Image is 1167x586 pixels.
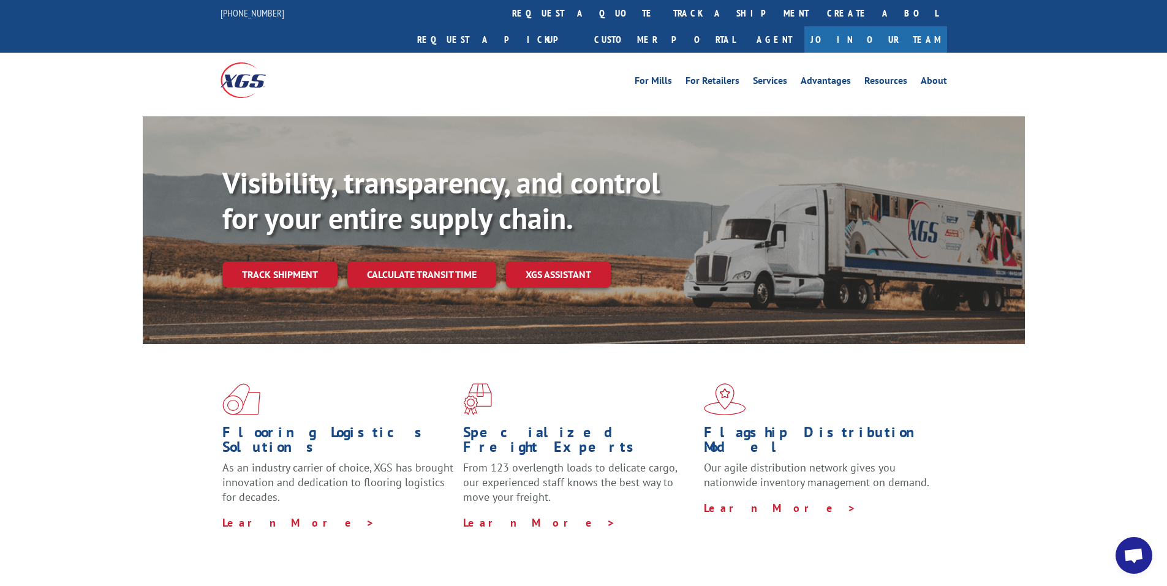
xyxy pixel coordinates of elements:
[1116,537,1152,574] div: Open chat
[744,26,804,53] a: Agent
[704,425,935,460] h1: Flagship Distribution Model
[921,76,947,89] a: About
[463,383,492,415] img: xgs-icon-focused-on-flooring-red
[801,76,851,89] a: Advantages
[222,516,375,530] a: Learn More >
[222,460,453,504] span: As an industry carrier of choice, XGS has brought innovation and dedication to flooring logistics...
[408,26,585,53] a: Request a pickup
[222,261,338,287] a: Track shipment
[753,76,787,89] a: Services
[635,76,672,89] a: For Mills
[685,76,739,89] a: For Retailers
[585,26,744,53] a: Customer Portal
[804,26,947,53] a: Join Our Team
[221,7,284,19] a: [PHONE_NUMBER]
[704,460,929,489] span: Our agile distribution network gives you nationwide inventory management on demand.
[704,383,746,415] img: xgs-icon-flagship-distribution-model-red
[463,516,616,530] a: Learn More >
[506,261,611,288] a: XGS ASSISTANT
[463,425,695,460] h1: Specialized Freight Experts
[704,501,856,515] a: Learn More >
[864,76,907,89] a: Resources
[222,425,454,460] h1: Flooring Logistics Solutions
[222,383,260,415] img: xgs-icon-total-supply-chain-intelligence-red
[463,460,695,515] p: From 123 overlength loads to delicate cargo, our experienced staff knows the best way to move you...
[347,261,496,288] a: Calculate transit time
[222,163,660,237] b: Visibility, transparency, and control for your entire supply chain.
